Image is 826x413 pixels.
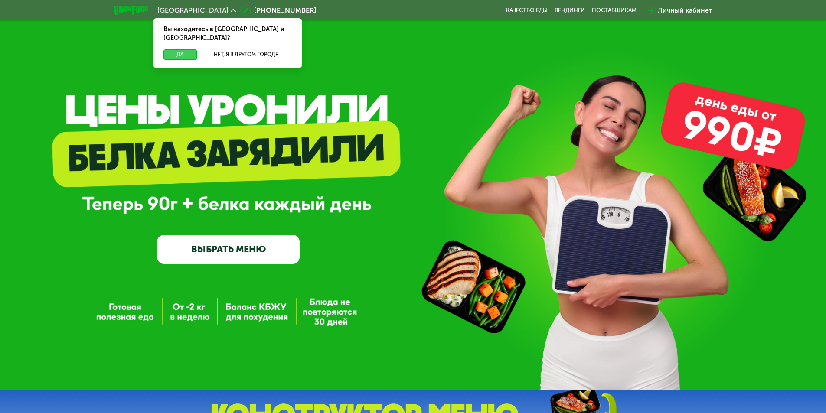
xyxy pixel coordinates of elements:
[200,49,292,60] button: Нет, я в другом городе
[506,7,548,14] a: Качество еды
[658,5,712,16] div: Личный кабинет
[157,235,300,263] a: ВЫБРАТЬ МЕНЮ
[157,7,229,14] span: [GEOGRAPHIC_DATA]
[163,49,197,60] button: Да
[592,7,637,14] div: поставщикам
[555,7,585,14] a: Вендинги
[153,18,302,49] div: Вы находитесь в [GEOGRAPHIC_DATA] и [GEOGRAPHIC_DATA]?
[240,5,316,16] a: [PHONE_NUMBER]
